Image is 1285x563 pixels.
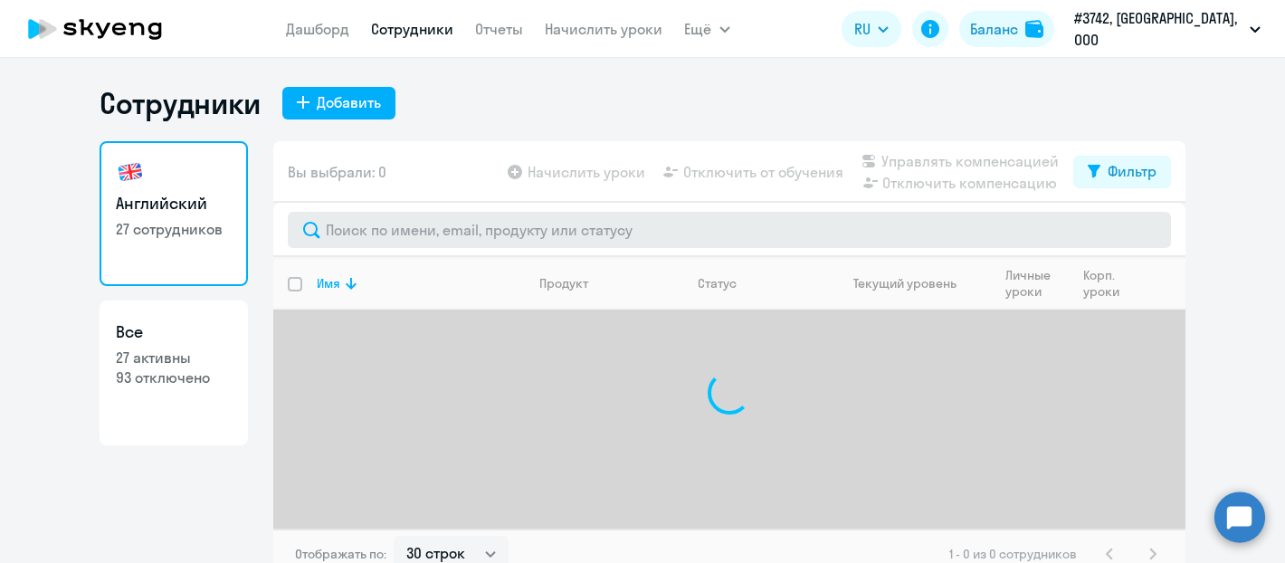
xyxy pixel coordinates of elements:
[476,20,524,38] a: Отчеты
[317,275,340,291] div: Имя
[317,91,381,113] div: Добавить
[698,275,737,291] div: Статус
[854,18,871,40] span: RU
[116,219,232,239] p: 27 сотрудников
[100,301,248,445] a: Все27 активны93 отключено
[282,87,395,119] button: Добавить
[1083,267,1134,300] div: Корп. уроки
[1005,267,1068,300] div: Личные уроки
[100,85,261,121] h1: Сотрудники
[970,18,1018,40] div: Баланс
[1108,160,1156,182] div: Фильтр
[546,20,663,38] a: Начислить уроки
[842,11,901,47] button: RU
[100,141,248,286] a: Английский27 сотрудников
[372,20,454,38] a: Сотрудники
[116,157,145,186] img: english
[116,367,232,387] p: 93 отключено
[1074,7,1242,51] p: #3742, [GEOGRAPHIC_DATA], ООО
[1065,7,1270,51] button: #3742, [GEOGRAPHIC_DATA], ООО
[685,18,712,40] span: Ещё
[539,275,588,291] div: Продукт
[288,212,1171,248] input: Поиск по имени, email, продукту или статусу
[116,192,232,215] h3: Английский
[287,20,350,38] a: Дашборд
[959,11,1054,47] button: Балансbalance
[1025,20,1043,38] img: balance
[854,275,957,291] div: Текущий уровень
[288,161,386,183] span: Вы выбрали: 0
[685,11,730,47] button: Ещё
[116,320,232,344] h3: Все
[317,275,524,291] div: Имя
[1073,156,1171,188] button: Фильтр
[295,546,386,562] span: Отображать по:
[949,546,1077,562] span: 1 - 0 из 0 сотрудников
[116,348,232,367] p: 27 активны
[837,275,990,291] div: Текущий уровень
